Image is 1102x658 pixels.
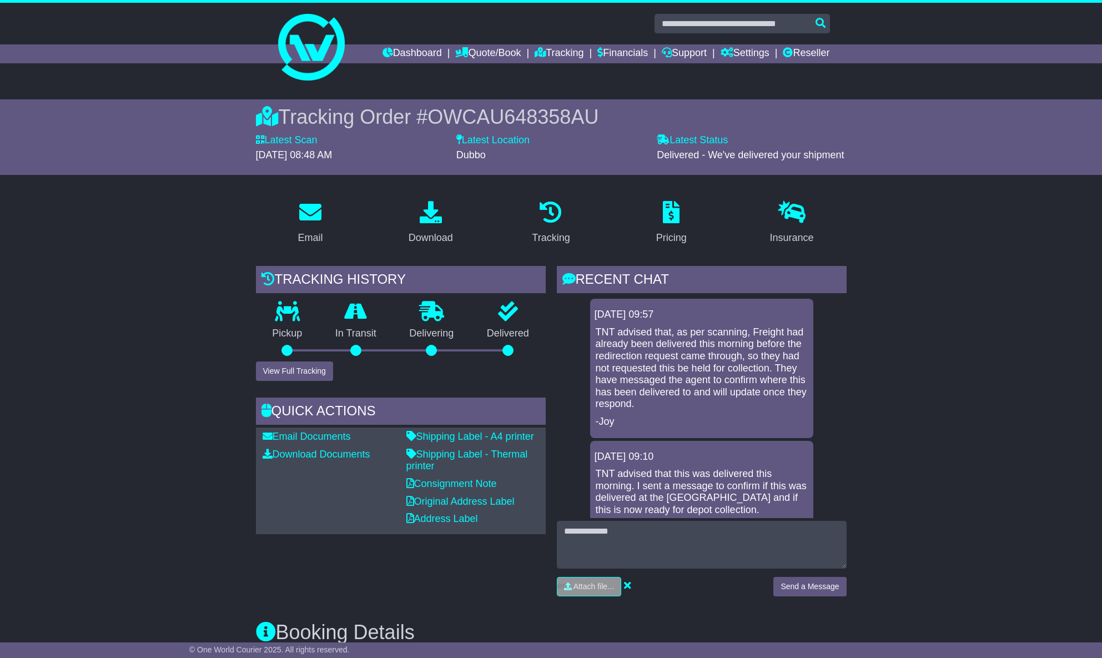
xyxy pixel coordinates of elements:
div: Tracking Order # [256,105,847,129]
div: Insurance [770,230,814,245]
div: [DATE] 09:57 [595,309,809,321]
h3: Booking Details [256,621,847,644]
button: View Full Tracking [256,361,333,381]
label: Latest Status [657,134,728,147]
a: Tracking [525,197,577,249]
a: Pricing [649,197,694,249]
span: [DATE] 08:48 AM [256,149,333,160]
a: Email [290,197,330,249]
a: Email Documents [263,431,351,442]
a: Address Label [406,513,478,524]
a: Reseller [783,44,829,63]
a: Tracking [535,44,583,63]
label: Latest Location [456,134,530,147]
a: Quote/Book [455,44,521,63]
button: Send a Message [773,577,846,596]
a: Consignment Note [406,478,497,489]
span: Dubbo [456,149,486,160]
a: Download [401,197,460,249]
div: Tracking [532,230,570,245]
p: Delivered [470,328,546,340]
div: Download [409,230,453,245]
span: OWCAU648358AU [427,106,598,128]
span: Delivered - We've delivered your shipment [657,149,844,160]
span: © One World Courier 2025. All rights reserved. [189,645,350,654]
div: Quick Actions [256,398,546,428]
div: RECENT CHAT [557,266,847,296]
a: Settings [721,44,769,63]
p: Pickup [256,328,319,340]
a: Support [662,44,707,63]
a: Insurance [763,197,821,249]
div: Email [298,230,323,245]
label: Latest Scan [256,134,318,147]
p: TNT advised that this was delivered this morning. I sent a message to confirm if this was deliver... [596,468,808,516]
p: Delivering [393,328,471,340]
a: Shipping Label - Thermal printer [406,449,528,472]
a: Original Address Label [406,496,515,507]
a: Financials [597,44,648,63]
p: -Joy [596,416,808,428]
p: In Transit [319,328,393,340]
a: Dashboard [383,44,442,63]
div: Tracking history [256,266,546,296]
p: TNT advised that, as per scanning, Freight had already been delivered this morning before the red... [596,327,808,410]
div: [DATE] 09:10 [595,451,809,463]
div: Pricing [656,230,687,245]
a: Shipping Label - A4 printer [406,431,534,442]
a: Download Documents [263,449,370,460]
